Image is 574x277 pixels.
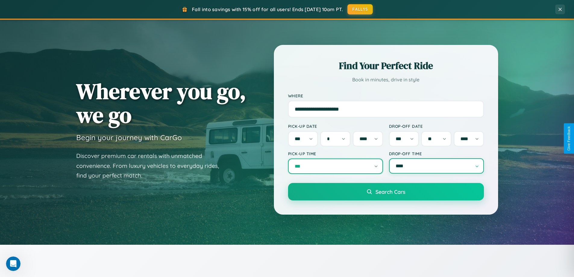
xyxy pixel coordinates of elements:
[288,151,383,156] label: Pick-up Time
[389,124,484,129] label: Drop-off Date
[288,124,383,129] label: Pick-up Date
[288,75,484,84] p: Book in minutes, drive in style
[76,151,227,181] p: Discover premium car rentals with unmatched convenience. From luxury vehicles to everyday rides, ...
[288,93,484,98] label: Where
[6,257,20,271] iframe: Intercom live chat
[288,183,484,200] button: Search Cars
[347,4,373,14] button: FALL15
[192,6,343,12] span: Fall into savings with 15% off for all users! Ends [DATE] 10am PT.
[288,59,484,72] h2: Find Your Perfect Ride
[567,126,571,151] div: Give Feedback
[76,133,182,142] h3: Begin your journey with CarGo
[375,188,405,195] span: Search Cars
[389,151,484,156] label: Drop-off Time
[76,79,246,127] h1: Wherever you go, we go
